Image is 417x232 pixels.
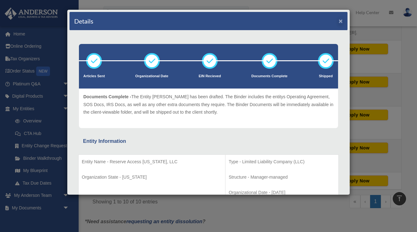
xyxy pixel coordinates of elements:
[339,18,343,24] button: ×
[251,73,287,79] p: Documents Complete
[83,94,131,99] span: Documents Complete -
[135,73,168,79] p: Organizational Date
[82,158,222,166] p: Entity Name - Reserve Access [US_STATE], LLC
[318,73,334,79] p: Shipped
[229,189,335,197] p: Organizational Date - [DATE]
[199,73,221,79] p: EIN Recieved
[82,173,222,181] p: Organization State - [US_STATE]
[74,17,93,25] h4: Details
[83,137,334,146] div: Entity Information
[229,173,335,181] p: Structure - Manager-managed
[83,93,334,116] p: The Entity [PERSON_NAME] has been drafted. The Binder includes the entitys Operating Agreement, S...
[229,158,335,166] p: Type - Limited Liability Company (LLC)
[83,73,105,79] p: Articles Sent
